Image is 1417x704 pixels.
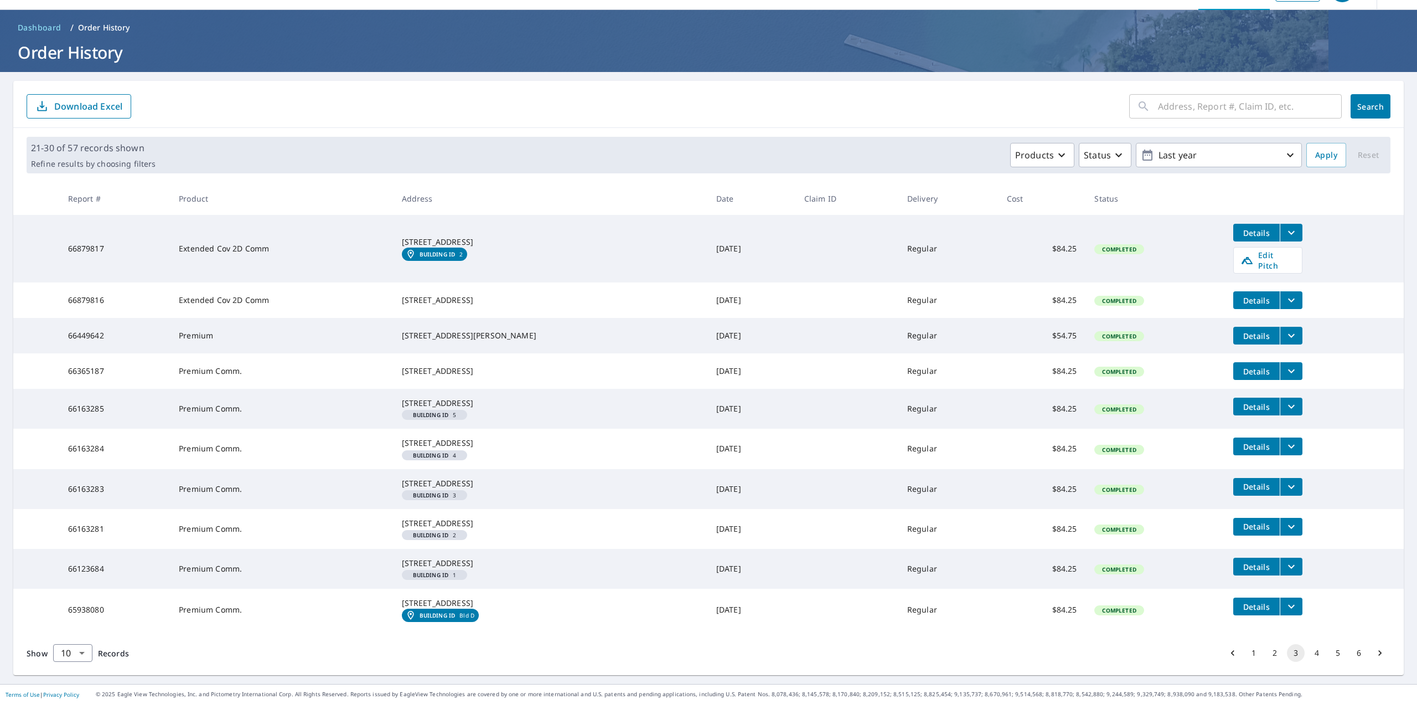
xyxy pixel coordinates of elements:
td: Regular [898,589,998,631]
td: $84.25 [998,282,1086,318]
button: detailsBtn-66449642 [1233,327,1280,345]
button: filesDropdownBtn-66163285 [1280,398,1302,415]
span: Show [27,648,48,659]
td: Extended Cov 2D Comm [170,282,392,318]
p: | [6,691,79,698]
td: Regular [898,469,998,509]
nav: breadcrumb [13,19,1404,37]
button: Go to page 5 [1329,644,1347,662]
td: $84.25 [998,509,1086,549]
td: [DATE] [707,353,795,389]
button: Apply [1306,143,1346,167]
em: Building ID [413,412,449,418]
nav: pagination navigation [1222,644,1390,662]
p: Status [1084,148,1111,162]
td: 66123684 [59,549,170,589]
td: $84.25 [998,589,1086,631]
span: Dashboard [18,22,61,33]
a: Building ID2 [402,248,468,261]
button: filesDropdownBtn-66123684 [1280,558,1302,575]
td: 66879816 [59,282,170,318]
span: Details [1240,521,1273,532]
div: Show 10 records [53,644,92,662]
td: Premium Comm. [170,509,392,549]
div: 10 [53,638,92,669]
a: Building IDBld D [402,609,479,622]
button: page 3 [1287,644,1305,662]
button: detailsBtn-66879816 [1233,291,1280,309]
button: detailsBtn-65938080 [1233,598,1280,615]
td: [DATE] [707,469,795,509]
em: Building ID [420,251,456,258]
td: [DATE] [707,589,795,631]
button: Search [1351,94,1390,119]
button: filesDropdownBtn-66163281 [1280,518,1302,536]
button: filesDropdownBtn-65938080 [1280,598,1302,615]
div: [STREET_ADDRESS] [402,518,699,529]
button: Products [1010,143,1074,167]
td: $84.25 [998,389,1086,429]
span: Completed [1095,607,1142,614]
span: 2 [406,532,463,538]
input: Address, Report #, Claim ID, etc. [1158,91,1342,122]
button: detailsBtn-66163281 [1233,518,1280,536]
div: [STREET_ADDRESS] [402,438,699,449]
button: detailsBtn-66879817 [1233,224,1280,241]
button: filesDropdownBtn-66449642 [1280,327,1302,345]
td: Regular [898,429,998,469]
td: [DATE] [707,509,795,549]
span: Completed [1095,368,1142,376]
td: 66449642 [59,318,170,353]
td: [DATE] [707,215,795,282]
th: Claim ID [795,182,898,215]
td: Premium Comm. [170,429,392,469]
td: $84.25 [998,469,1086,509]
td: [DATE] [707,429,795,469]
span: Details [1240,331,1273,341]
td: 66163281 [59,509,170,549]
span: Completed [1095,486,1142,494]
p: Last year [1154,146,1284,165]
td: 65938080 [59,589,170,631]
td: Premium Comm. [170,469,392,509]
th: Report # [59,182,170,215]
a: Terms of Use [6,691,40,698]
span: Details [1240,602,1273,612]
button: detailsBtn-66365187 [1233,362,1280,380]
th: Address [393,182,707,215]
p: Order History [78,22,130,33]
a: Dashboard [13,19,66,37]
span: 4 [406,453,463,458]
td: Premium Comm. [170,589,392,631]
td: Premium [170,318,392,353]
em: Building ID [420,612,456,619]
div: [STREET_ADDRESS] [402,598,699,609]
span: 3 [406,492,463,498]
button: filesDropdownBtn-66163283 [1280,478,1302,496]
td: Premium Comm. [170,353,392,389]
div: [STREET_ADDRESS] [402,558,699,569]
td: Regular [898,549,998,589]
button: Go to page 6 [1350,644,1368,662]
span: Edit Pitch [1240,250,1295,271]
span: Completed [1095,297,1142,305]
span: Completed [1095,245,1142,253]
div: [STREET_ADDRESS] [402,398,699,409]
td: 66879817 [59,215,170,282]
span: Completed [1095,566,1142,573]
span: Apply [1315,148,1337,162]
th: Product [170,182,392,215]
span: Search [1359,101,1382,112]
h1: Order History [13,41,1404,64]
em: Building ID [413,453,449,458]
span: Details [1240,402,1273,412]
td: 66365187 [59,353,170,389]
button: filesDropdownBtn-66365187 [1280,362,1302,380]
th: Cost [998,182,1086,215]
button: detailsBtn-66123684 [1233,558,1280,575]
span: Details [1240,295,1273,306]
td: $84.25 [998,215,1086,282]
th: Delivery [898,182,998,215]
button: Go to previous page [1224,644,1242,662]
td: $84.25 [998,353,1086,389]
